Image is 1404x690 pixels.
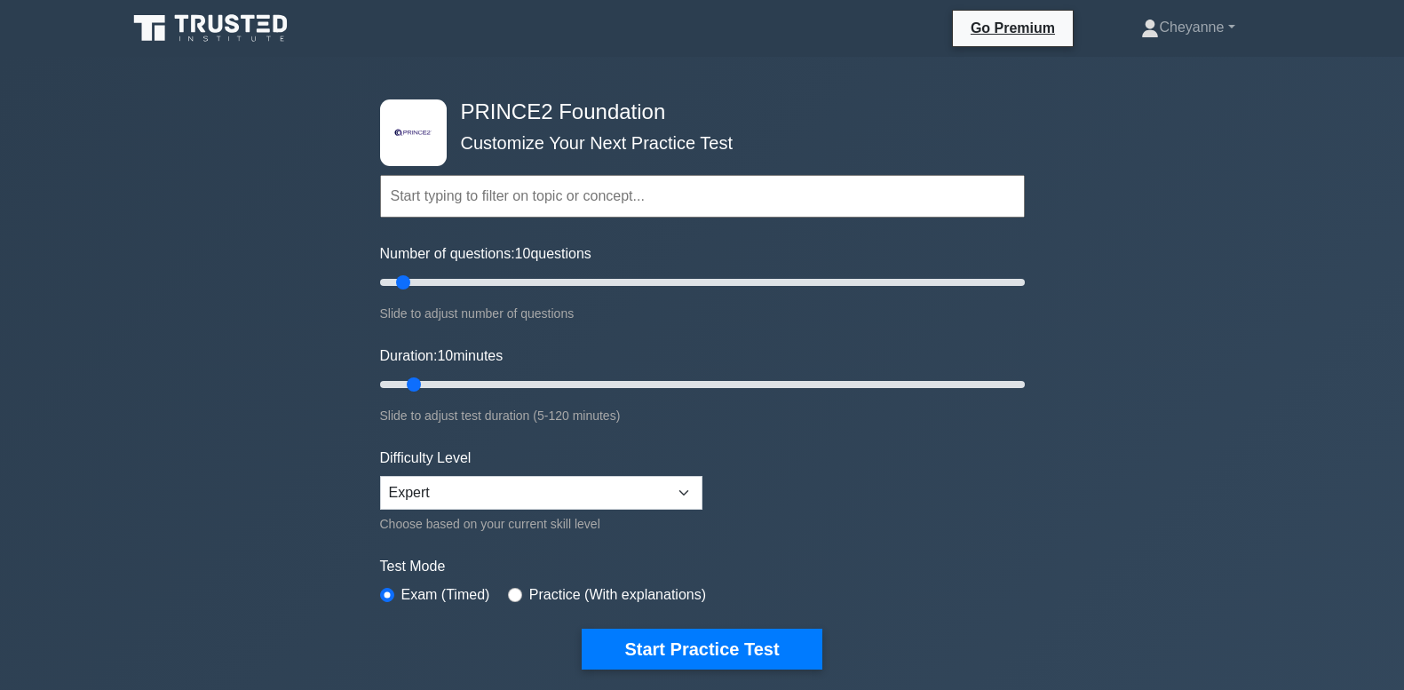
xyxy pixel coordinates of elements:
[960,17,1066,39] a: Go Premium
[401,584,490,606] label: Exam (Timed)
[1099,10,1277,45] a: Cheyanne
[380,345,504,367] label: Duration: minutes
[380,556,1025,577] label: Test Mode
[515,246,531,261] span: 10
[380,448,472,469] label: Difficulty Level
[380,175,1025,218] input: Start typing to filter on topic or concept...
[529,584,706,606] label: Practice (With explanations)
[437,348,453,363] span: 10
[380,243,591,265] label: Number of questions: questions
[454,99,938,125] h4: PRINCE2 Foundation
[380,303,1025,324] div: Slide to adjust number of questions
[380,405,1025,426] div: Slide to adjust test duration (5-120 minutes)
[582,629,821,670] button: Start Practice Test
[380,513,702,535] div: Choose based on your current skill level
